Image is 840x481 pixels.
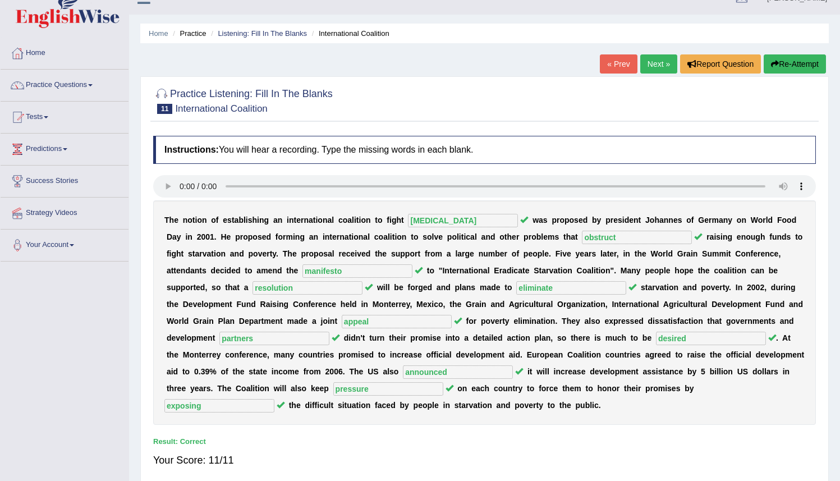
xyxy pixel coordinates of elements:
b: p [235,232,240,241]
b: o [197,216,202,225]
b: r [283,232,286,241]
b: i [214,249,216,258]
b: o [319,249,324,258]
b: l [766,216,768,225]
b: f [216,216,219,225]
b: i [720,232,723,241]
b: o [243,232,248,241]
b: i [355,249,357,258]
b: e [227,232,231,241]
b: a [659,216,664,225]
b: o [430,249,435,258]
b: o [787,216,792,225]
b: e [351,249,355,258]
b: d [768,216,773,225]
b: n [323,216,328,225]
b: p [524,232,529,241]
b: s [678,216,682,225]
b: w [533,216,539,225]
b: i [246,216,248,225]
b: o [343,216,348,225]
b: J [645,216,650,225]
b: g [300,232,305,241]
h4: You will hear a recording. Type the missing words in each blank. [153,136,816,164]
b: n [289,216,294,225]
b: a [172,232,177,241]
b: i [351,232,354,241]
b: D [167,232,172,241]
b: i [390,232,392,241]
b: n [278,216,283,225]
b: e [342,249,346,258]
b: o [782,216,787,225]
b: d [782,232,787,241]
b: e [223,216,227,225]
b: b [536,232,541,241]
b: r [557,216,559,225]
b: H [221,232,226,241]
b: l [475,232,477,241]
b: e [737,232,741,241]
b: o [414,232,419,241]
b: s [188,249,192,258]
b: v [258,249,263,258]
b: r [516,232,519,241]
b: t [232,216,235,225]
b: a [230,249,235,258]
a: « Prev [600,54,637,74]
b: e [262,249,267,258]
b: l [332,249,334,258]
b: a [235,216,239,225]
b: v [203,249,207,258]
b: o [559,216,564,225]
b: n [723,232,728,241]
b: t [392,232,395,241]
b: t [401,216,404,225]
b: s [618,216,622,225]
a: Home [149,29,168,38]
b: l [455,249,457,258]
b: n [723,216,728,225]
b: c [466,232,470,241]
b: i [463,232,466,241]
b: g [728,232,733,241]
b: a [383,232,388,241]
b: t [313,216,316,225]
b: h [169,216,175,225]
b: i [169,249,172,258]
b: f [691,216,694,225]
b: s [323,249,328,258]
a: Listening: Fill In The Blanks [218,29,307,38]
b: f [387,216,389,225]
b: r [306,249,309,258]
b: o [746,232,751,241]
b: f [425,249,428,258]
b: 1 [210,232,214,241]
b: n [359,232,364,241]
b: o [278,232,283,241]
b: G [698,216,704,225]
b: g [755,232,760,241]
b: s [258,232,262,241]
b: e [296,216,301,225]
b: T [283,249,288,258]
li: International Coalition [309,28,389,39]
b: 0 [201,232,205,241]
b: t [417,249,420,258]
b: t [563,232,566,241]
b: n [187,232,192,241]
b: i [185,232,187,241]
b: n [235,249,240,258]
b: l [541,232,543,241]
b: o [570,216,575,225]
b: T [164,216,169,225]
b: g [392,216,397,225]
b: . [214,232,217,241]
small: International Coalition [175,103,267,114]
input: blank [582,231,692,244]
b: m [548,232,554,241]
b: o [452,232,457,241]
b: t [356,216,359,225]
b: o [397,232,402,241]
b: a [719,216,723,225]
